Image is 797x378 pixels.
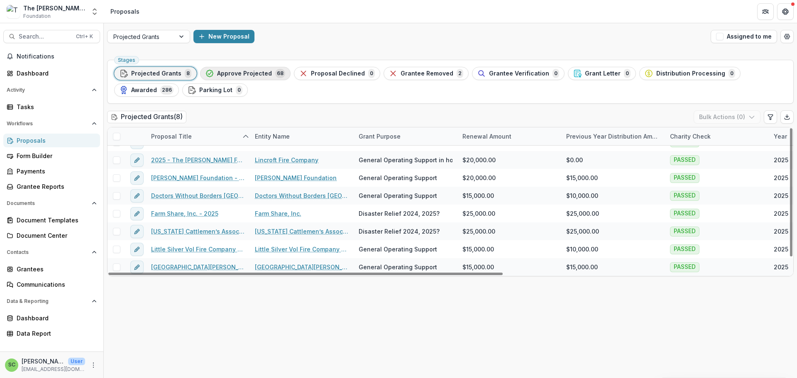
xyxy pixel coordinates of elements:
span: $15,000.00 [462,263,494,271]
span: $25,000.00 [566,209,599,218]
a: Doctors Without Borders [GEOGRAPHIC_DATA] [255,191,349,200]
div: Dashboard [17,69,93,78]
div: Document Center [17,231,93,240]
span: 0 [553,69,559,78]
div: Tasks [17,102,93,111]
span: General Operating Support in honor of [PERSON_NAME] service to the community [359,156,594,164]
span: 0 [729,69,735,78]
button: Open table manager [780,30,794,43]
span: 0 [368,69,375,78]
a: Data Report [3,327,100,340]
button: edit [130,171,144,185]
span: Distribution Processing [656,70,725,77]
button: Open entity switcher [89,3,100,20]
div: Proposal Title [146,127,250,145]
span: 2025 [774,173,788,182]
span: 2 [457,69,463,78]
span: 68 [275,69,285,78]
button: Edit table settings [764,110,777,124]
div: Grant Purpose [354,132,406,141]
div: Proposal Title [146,132,197,141]
div: Sonia Cavalli [8,362,15,368]
span: Data & Reporting [7,298,88,304]
a: Dashboard [3,311,100,325]
span: $15,000.00 [566,173,598,182]
a: Lincroft Fire Company [255,156,318,164]
button: edit [130,225,144,238]
div: The [PERSON_NAME] Foundation [23,4,86,12]
span: Contacts [7,249,88,255]
span: Workflows [7,121,88,127]
div: Previous Year Distribution Amount [561,127,665,145]
button: Notifications [3,50,100,63]
span: $25,000.00 [566,227,599,236]
span: Grant Letter [585,70,621,77]
a: Doctors Without Borders [GEOGRAPHIC_DATA] - 2025 [151,191,245,200]
span: Activity [7,87,88,93]
div: Dashboard [17,314,93,322]
button: Open Documents [3,197,100,210]
div: Charity Check [665,127,769,145]
span: Proposal Declined [311,70,365,77]
div: Communications [17,280,93,289]
span: PASSED [674,246,696,253]
div: Grantees [17,265,93,273]
span: $0.00 [566,156,583,164]
a: Tasks [3,100,100,114]
button: edit [130,207,144,220]
button: Projected Grants8 [114,67,197,80]
span: PASSED [674,174,696,181]
span: 2025 [774,227,788,236]
span: Notifications [17,53,97,60]
span: Grantee Removed [401,70,453,77]
span: 2025 [774,156,788,164]
span: $10,000.00 [566,191,598,200]
button: Search... [3,30,100,43]
span: 2025 [774,245,788,254]
span: Documents [7,200,88,206]
a: [PERSON_NAME] Foundation [255,173,337,182]
span: Disaster Relief 2024, 2025? [359,227,440,236]
div: Year [769,132,792,141]
button: Assigned to me [711,30,777,43]
span: 2025 [774,263,788,271]
div: Data Report [17,329,93,338]
button: Get Help [777,3,794,20]
div: Ctrl + K [74,32,95,41]
a: [US_STATE] Cattlemen’s Association - 2025 [151,227,245,236]
button: Parking Lot0 [182,83,248,97]
span: $25,000.00 [462,209,495,218]
a: [US_STATE] Cattlemen’s Association [255,227,349,236]
a: Communications [3,278,100,291]
a: Document Center [3,229,100,242]
button: Partners [757,3,774,20]
div: Proposals [17,136,93,145]
a: Farm Share, Inc. - 2025 [151,209,218,218]
a: [GEOGRAPHIC_DATA][PERSON_NAME] [255,263,349,271]
button: Grant Letter0 [568,67,636,80]
span: Foundation [23,12,51,20]
button: edit [130,154,144,167]
div: Grantee Reports [17,182,93,191]
a: [GEOGRAPHIC_DATA][PERSON_NAME] - 2025 [151,263,245,271]
p: User [68,358,85,365]
button: Proposal Declined0 [294,67,380,80]
span: $15,000.00 [462,191,494,200]
span: $15,000.00 [462,245,494,254]
span: Stages [118,57,135,63]
span: 8 [185,69,191,78]
div: Proposals [110,7,139,16]
button: Grantee Verification0 [472,67,565,80]
span: Projected Grants [131,70,181,77]
span: General Operating Support [359,191,437,200]
span: 2025 [774,209,788,218]
a: Little Silver Vol Fire Company No. 1 - 2025 [151,245,245,254]
span: $25,000.00 [462,227,495,236]
button: Export table data [780,110,794,124]
button: edit [130,189,144,202]
a: 2025 - The [PERSON_NAME] Foundation Grant Intake Form [151,156,245,164]
div: Grant Purpose [354,127,457,145]
span: $10,000.00 [566,245,598,254]
button: Awarded286 [114,83,179,97]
